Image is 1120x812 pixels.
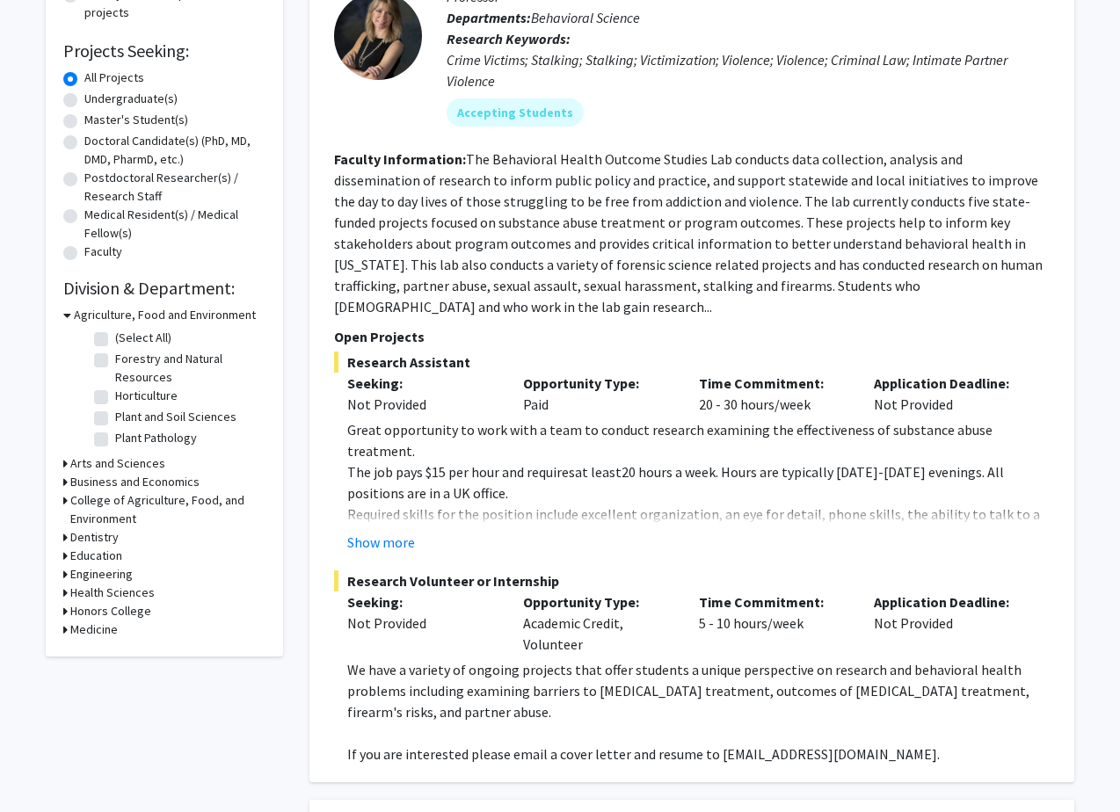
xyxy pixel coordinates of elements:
label: Faculty [84,243,122,261]
p: Application Deadline: [874,591,1023,613]
p: We have a variety of ongoing projects that offer students a unique perspective on research and be... [347,659,1050,722]
label: All Projects [84,69,144,87]
label: Medical Resident(s) / Medical Fellow(s) [84,206,265,243]
h2: Division & Department: [63,278,265,299]
span: Research Volunteer or Internship [334,570,1050,591]
label: Doctoral Candidate(s) (PhD, MD, DMD, PharmD, etc.) [84,132,265,169]
div: Crime Victims; Stalking; Stalking; Victimization; Violence; Violence; Criminal Law; Intimate Part... [447,49,1050,91]
p: Seeking: [347,591,497,613]
h3: Arts and Sciences [70,454,165,473]
iframe: Chat [13,733,75,799]
h3: Education [70,547,122,565]
h3: Business and Economics [70,473,200,491]
h3: Dentistry [70,528,119,547]
div: Not Provided [347,613,497,634]
p: Opportunity Type: [523,591,673,613]
p: Application Deadline: [874,373,1023,394]
b: Departments: [447,9,531,26]
label: Master's Student(s) [84,111,188,129]
div: Not Provided [347,394,497,415]
h3: Engineering [70,565,133,584]
p: Time Commitment: [699,373,848,394]
p: Time Commitment: [699,591,848,613]
div: 5 - 10 hours/week [686,591,862,655]
span: Great opportunity to work with a team to conduct research examining the effectiveness of substanc... [347,421,993,460]
p: Opportunity Type: [523,373,673,394]
h3: Medicine [70,620,118,639]
p: at least [347,461,1050,504]
div: 20 - 30 hours/week [686,373,862,415]
span: Research Assistant [334,352,1050,373]
h3: Health Sciences [70,584,155,602]
label: (Select All) [115,329,171,347]
span: Behavioral Science [531,9,640,26]
label: Plant Pathology [115,429,197,447]
div: Paid [510,373,686,415]
b: Research Keywords: [447,30,571,47]
p: If you are interested please email a cover letter and resume to [EMAIL_ADDRESS][DOMAIN_NAME]. [347,743,1050,765]
p: Seeking: [347,373,497,394]
h3: College of Agriculture, Food, and Environment [70,491,265,528]
div: Academic Credit, Volunteer [510,591,686,655]
button: Show more [347,532,415,553]
label: Horticulture [115,387,178,405]
label: Plant and Soil Sciences [115,408,236,426]
b: Faculty Information: [334,150,466,168]
span: The job pays $15 per hour and requires [347,463,575,481]
mat-chip: Accepting Students [447,98,584,127]
h3: Honors College [70,602,151,620]
span: Required skills for the position include excellent organization, an eye for detail, phone skills,... [347,505,1040,565]
div: Not Provided [861,373,1036,415]
label: Forestry and Natural Resources [115,350,261,387]
label: Postdoctoral Researcher(s) / Research Staff [84,169,265,206]
p: Open Projects [334,326,1050,347]
span: 20 hours a week. Hours are typically [DATE]-[DATE] evenings. All positions are in a UK office. [347,463,1004,502]
div: Not Provided [861,591,1036,655]
fg-read-more: The Behavioral Health Outcome Studies Lab conducts data collection, analysis and dissemination of... [334,150,1043,315]
h2: Projects Seeking: [63,40,265,62]
label: Undergraduate(s) [84,90,178,108]
h3: Agriculture, Food and Environment [74,306,256,324]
